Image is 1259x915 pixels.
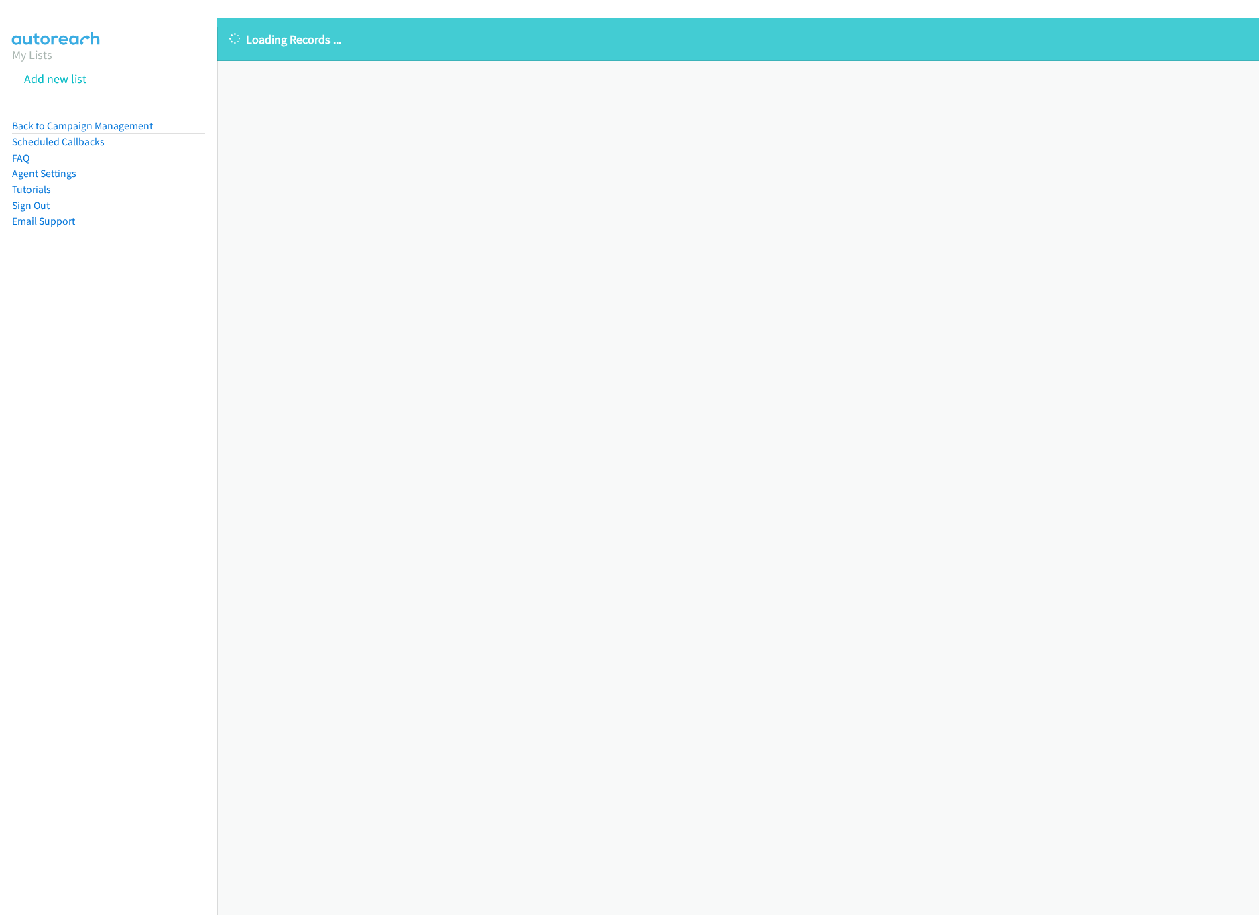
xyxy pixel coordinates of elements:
a: FAQ [12,151,29,164]
a: Add new list [24,71,86,86]
a: Agent Settings [12,167,76,180]
a: My Lists [12,47,52,62]
p: Loading Records ... [229,30,1247,48]
a: Scheduled Callbacks [12,135,105,148]
a: Back to Campaign Management [12,119,153,132]
a: Email Support [12,215,75,227]
a: Tutorials [12,183,51,196]
a: Sign Out [12,199,50,212]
